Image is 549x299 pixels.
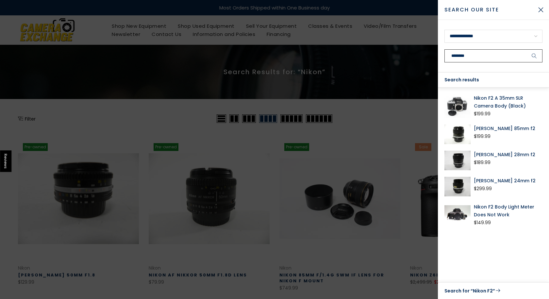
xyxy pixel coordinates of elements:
a: Nikon F2 A 35mm SLR Camera Body (Black) [474,94,542,110]
div: $199.99 [474,110,491,118]
button: Close Search [533,2,549,18]
a: [PERSON_NAME] 28mm f2 [474,151,542,158]
a: [PERSON_NAME] 24mm f2 [474,177,542,185]
div: $189.99 [474,158,491,167]
a: Nikon F2 Body Light Meter Does Not Work [474,203,542,219]
img: Nikon F2 Body Light Meter Does Not Work 35mm Film Cameras - 35mm SLR Cameras Nikon 7356456 [444,203,471,227]
a: Search for “Nikon F2” [444,287,542,295]
span: Search Our Site [444,6,533,14]
img: Nikon Nikkor 28mm f2 Lenses Small Format - Nikon F Mount Lenses Manual Focus Nikon 542134 [444,151,471,170]
div: $299.99 [474,185,492,193]
div: Search results [438,73,549,88]
img: Nikon Nikkor 24mm f2 Lenses Small Format - Nikon F Mount Lenses Manual Focus Nikon 221669 [444,177,471,196]
a: [PERSON_NAME] 85mm f2 [474,125,542,132]
img: Nikon F2 A 35mm SLR Camera Body (Black) 35mm Film Cameras - 35mm SLR Cameras Nikon 7143696 [444,94,471,118]
img: Nikon Nikkor 85mm f2 Lenses Small Format - Nikon F Mount Lenses Manual Focus Nikon 188045 [444,125,471,144]
div: $199.99 [474,132,491,141]
div: $149.99 [474,219,491,227]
